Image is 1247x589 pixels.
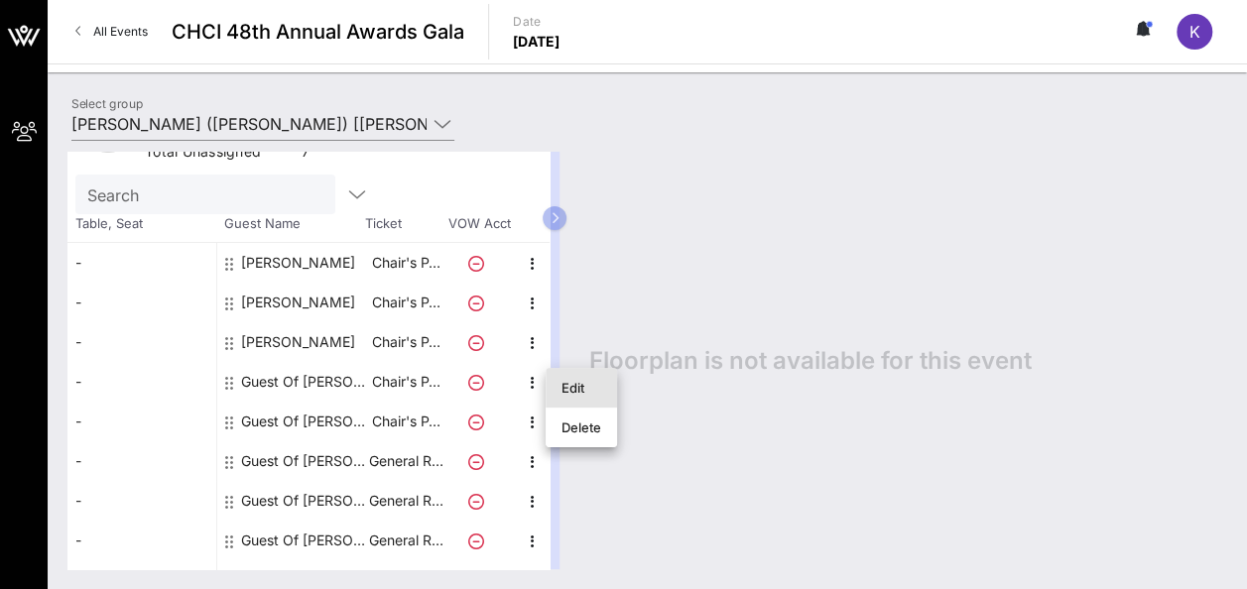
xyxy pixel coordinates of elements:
[241,362,366,402] div: Guest Of Estee Lauder
[172,17,464,47] span: CHCI 48th Annual Awards Gala
[366,243,445,283] p: Chair's P…
[561,380,601,396] div: Edit
[241,283,355,322] div: Jackie Martinez
[67,521,216,560] div: -
[63,16,160,48] a: All Events
[366,283,445,322] p: Chair's P…
[366,481,445,521] p: General R…
[241,402,366,441] div: Guest Of Estee Lauder
[241,243,355,283] div: Alex Bratsafolis
[366,521,445,560] p: General R…
[366,362,445,402] p: Chair's P…
[241,441,366,481] div: Guest Of Estee Lauder
[67,441,216,481] div: -
[366,402,445,441] p: Chair's P…
[365,214,444,234] span: Ticket
[366,441,445,481] p: General R…
[67,283,216,322] div: -
[67,402,216,441] div: -
[241,481,366,521] div: Guest Of Estee Lauder
[67,214,216,234] span: Table, Seat
[366,322,445,362] p: Chair's P…
[444,214,514,234] span: VOW Acct
[216,214,365,234] span: Guest Name
[145,142,294,167] div: Total Unassigned
[1177,14,1212,50] div: K
[302,142,317,167] div: 7
[93,24,148,39] span: All Events
[513,12,561,32] p: Date
[241,521,366,560] div: Guest Of Estee Lauder
[67,481,216,521] div: -
[67,322,216,362] div: -
[513,32,561,52] p: [DATE]
[561,419,601,435] div: Delete
[67,243,216,283] div: -
[1189,22,1200,42] span: K
[589,346,1032,376] span: Floorplan is not available for this event
[71,96,143,111] label: Select group
[241,322,355,362] div: Kate Winkler Keating
[67,362,216,402] div: -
